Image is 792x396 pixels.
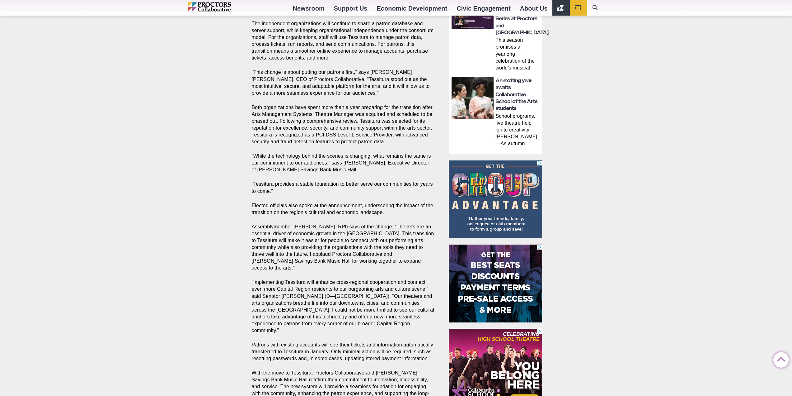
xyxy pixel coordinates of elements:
[252,104,435,145] p: Both organizations have spent more than a year preparing for the transition after Arts Management...
[495,37,540,72] p: This season promises a yearlong celebration of the world’s musical tapestry From the sands of the...
[773,352,786,365] a: Back to Top
[252,202,435,216] p: Elected officials also spoke at the announcement, underscoring the impact of the transition on th...
[452,77,494,119] img: thumbnail: An exciting year awaits Collaborative School of the Arts students
[252,20,435,61] p: The independent organizations will continue to share a patron database and server support, while ...
[252,279,435,334] p: “Implementing Tessitura will enhance cross-regional cooperation and connect even more Capital Reg...
[495,78,537,112] a: An exciting year awaits Collaborative School of the Arts students
[252,223,435,272] p: Assemblymember [PERSON_NAME], RPh says of the change, “The arts are an essential driver of econom...
[449,245,542,322] iframe: Advertisement
[449,160,542,238] iframe: Advertisement
[252,181,435,194] p: “Tessitura provides a stable foundation to better serve our communities for years to come.”
[495,113,540,148] p: School programs, live theatre help ignite creativity [PERSON_NAME]—As autumn creeps in and classe...
[252,69,435,96] p: “This change is about putting our patrons first,” says [PERSON_NAME] [PERSON_NAME], CEO of Procto...
[252,341,435,362] p: Patrons with existing accounts will see their tickets and information automatically transferred t...
[252,153,435,173] p: “While the technology behind the scenes is changing, what remains the same is our commitment to o...
[188,2,258,12] img: Proctors logo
